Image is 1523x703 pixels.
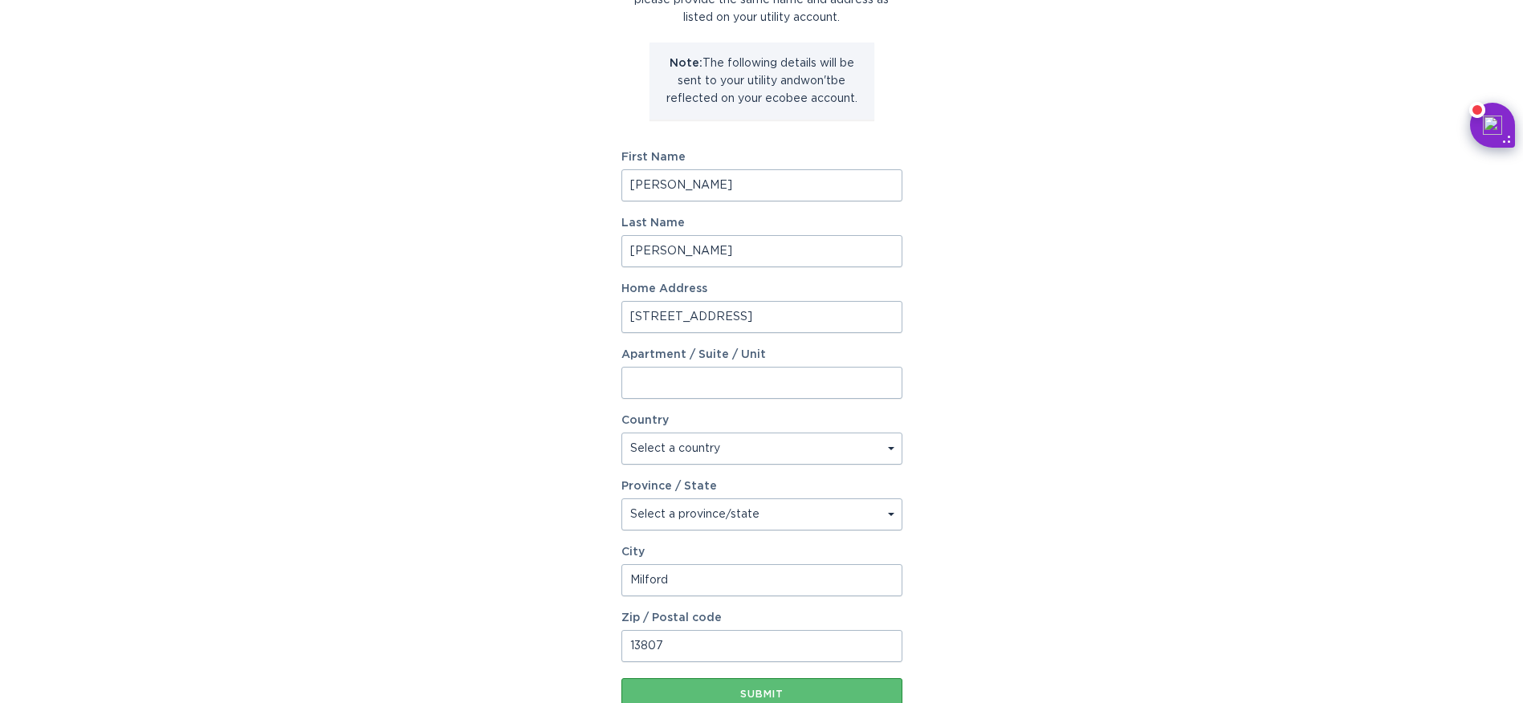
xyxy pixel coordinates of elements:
label: Province / State [621,481,717,492]
label: City [621,547,902,558]
label: Country [621,415,669,426]
strong: Note: [670,58,702,69]
label: Last Name [621,217,902,229]
label: Apartment / Suite / Unit [621,349,902,360]
label: Home Address [621,283,902,295]
div: Submit [629,689,894,699]
label: Zip / Postal code [621,612,902,624]
p: The following details will be sent to your utility and won't be reflected on your ecobee account. [662,55,862,108]
label: First Name [621,152,902,163]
